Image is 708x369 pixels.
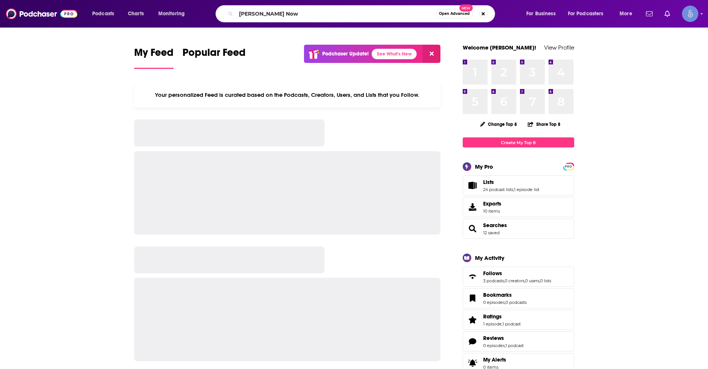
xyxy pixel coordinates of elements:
[614,8,641,20] button: open menu
[662,7,673,20] a: Show notifications dropdown
[475,254,504,261] div: My Activity
[128,9,144,19] span: Charts
[182,46,246,69] a: Popular Feed
[568,9,604,19] span: For Podcasters
[134,82,441,108] div: Your personalized Feed is curated based on the Podcasts, Creators, Users, and Lists that you Follow.
[564,164,573,169] span: PRO
[682,6,698,22] button: Show profile menu
[123,8,148,20] a: Charts
[153,8,194,20] button: open menu
[483,187,513,192] a: 24 podcast lists
[134,46,174,69] a: My Feed
[483,200,501,207] span: Exports
[483,179,539,185] a: Lists
[505,300,505,305] span: ,
[483,335,504,341] span: Reviews
[223,5,502,22] div: Search podcasts, credits, & more...
[505,343,524,348] a: 1 podcast
[483,292,512,298] span: Bookmarks
[463,331,574,351] span: Reviews
[483,292,527,298] a: Bookmarks
[483,209,501,214] span: 10 items
[465,271,480,282] a: Follows
[463,197,574,217] a: Exports
[92,9,114,19] span: Podcasts
[502,321,521,327] a: 1 podcast
[465,180,480,191] a: Lists
[483,335,524,341] a: Reviews
[483,278,504,283] a: 3 podcasts
[463,219,574,239] span: Searches
[483,313,521,320] a: Ratings
[463,310,574,330] span: Ratings
[463,44,536,51] a: Welcome [PERSON_NAME]!
[563,8,614,20] button: open menu
[476,120,522,129] button: Change Top 8
[465,315,480,325] a: Ratings
[236,8,436,20] input: Search podcasts, credits, & more...
[483,270,551,277] a: Follows
[465,202,480,212] span: Exports
[439,12,470,16] span: Open Advanced
[483,313,502,320] span: Ratings
[483,230,500,235] a: 12 saved
[483,300,505,305] a: 0 episodes
[504,278,505,283] span: ,
[540,278,551,283] a: 0 lists
[87,8,124,20] button: open menu
[475,163,493,170] div: My Pro
[465,358,480,368] span: My Alerts
[463,137,574,147] a: Create My Top 8
[465,336,480,347] a: Reviews
[483,222,507,229] a: Searches
[6,7,77,21] img: Podchaser - Follow, Share and Rate Podcasts
[134,46,174,63] span: My Feed
[525,278,539,283] a: 0 users
[483,356,506,363] span: My Alerts
[521,8,565,20] button: open menu
[682,6,698,22] img: User Profile
[502,321,502,327] span: ,
[436,9,473,18] button: Open AdvancedNew
[483,179,494,185] span: Lists
[182,46,246,63] span: Popular Feed
[158,9,185,19] span: Monitoring
[483,321,502,327] a: 1 episode
[682,6,698,22] span: Logged in as Spiral5-G1
[505,300,527,305] a: 0 podcasts
[463,288,574,308] span: Bookmarks
[372,49,417,59] a: See What's New
[620,9,632,19] span: More
[526,9,556,19] span: For Business
[322,51,369,57] p: Podchaser Update!
[564,163,573,169] a: PRO
[505,343,505,348] span: ,
[483,270,502,277] span: Follows
[463,267,574,287] span: Follows
[505,278,524,283] a: 0 creators
[514,187,539,192] a: 1 episode list
[643,7,656,20] a: Show notifications dropdown
[465,223,480,234] a: Searches
[544,44,574,51] a: View Profile
[527,117,561,131] button: Share Top 8
[483,343,505,348] a: 0 episodes
[459,4,473,12] span: New
[465,293,480,303] a: Bookmarks
[463,175,574,195] span: Lists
